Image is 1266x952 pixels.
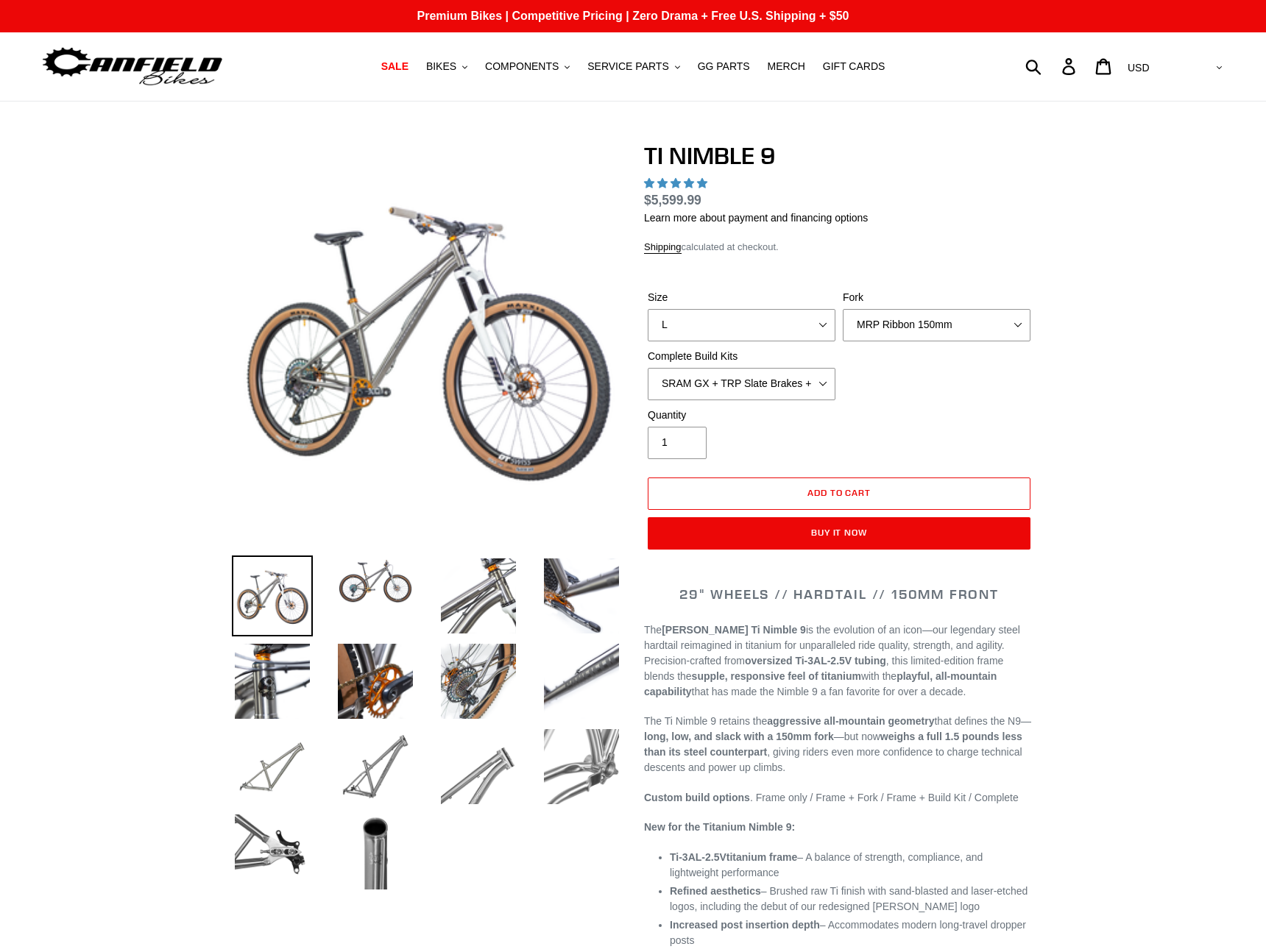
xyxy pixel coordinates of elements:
[335,555,416,607] img: Load image into Gallery viewer, TI NIMBLE 9
[768,60,805,73] span: MERCH
[816,57,893,77] a: GIFT CARDS
[644,142,1034,170] h1: TI NIMBLE 9
[662,624,806,636] strong: [PERSON_NAME] Ti Nimble 9
[541,555,622,636] img: Load image into Gallery viewer, TI NIMBLE 9
[644,731,834,742] strong: long, low, and slack with a 150mm fork
[644,622,1034,700] p: The is the evolution of an icon—our legendary steel hardtail reimagined in titanium for unparalle...
[438,641,519,722] img: Load image into Gallery viewer, TI NIMBLE 9
[232,555,313,636] img: Load image into Gallery viewer, TI NIMBLE 9
[40,43,224,90] img: Canfield Bikes
[690,57,757,77] a: GG PARTS
[679,586,999,603] span: 29" WHEELS // HARDTAIL // 150MM FRONT
[541,641,622,722] img: Load image into Gallery viewer, TI NIMBLE 9
[374,57,416,77] a: SALE
[381,60,409,73] span: SALE
[644,790,1034,806] p: . Frame only / Frame + Fork / Frame + Build Kit / Complete
[485,60,559,73] span: COMPONENTS
[644,714,1034,775] p: The Ti Nimble 9 retains the that defines the N9— —but now , giving riders even more confidence to...
[670,885,761,897] strong: Refined aesthetics
[670,851,797,863] strong: titanium frame
[670,919,820,931] strong: Increased post insertion depth
[648,408,835,423] label: Quantity
[644,731,1022,758] strong: weighs a full 1.5 pounds less than its steel counterpart
[823,60,885,73] span: GIFT CARDS
[648,477,1030,510] button: Add to cart
[587,60,668,73] span: SERVICE PARTS
[478,57,577,77] button: COMPONENTS
[419,57,475,77] button: BIKES
[760,57,813,77] a: MERCH
[232,641,313,722] img: Load image into Gallery viewer, TI NIMBLE 9
[644,193,701,207] span: $5,599.99
[580,57,687,77] button: SERVICE PARTS
[644,212,868,224] a: Learn more about payment and financing options
[670,850,1034,881] li: – A balance of strength, compliance, and lightweight performance
[692,670,861,682] strong: supple, responsive feel of titanium
[438,555,519,636] img: Load image into Gallery viewer, TI NIMBLE 9
[232,726,313,807] img: Load image into Gallery viewer, TI NIMBLE 9
[235,145,619,529] img: TI NIMBLE 9
[670,851,726,863] span: Ti-3AL-2.5V
[670,917,1034,948] li: – Accommodates modern long-travel dropper posts
[644,792,750,803] strong: Custom build options
[1033,50,1071,82] input: Search
[745,655,886,667] strong: oversized Ti-3AL-2.5V tubing
[644,821,795,833] strong: New for the Titanium Nimble 9:
[767,715,934,727] strong: aggressive all-mountain geometry
[698,60,750,73] span: GG PARTS
[335,811,416,892] img: Load image into Gallery viewer, TI NIMBLE 9
[843,290,1030,305] label: Fork
[644,240,1034,255] div: calculated at checkout.
[335,726,416,807] img: Load image into Gallery viewer, TI NIMBLE 9
[541,726,622,807] img: Load image into Gallery viewer, TI NIMBLE 9
[670,884,1034,914] li: – Brushed raw Ti finish with sand-blasted and laser-etched logos, including the debut of our rede...
[648,290,835,305] label: Size
[426,60,456,73] span: BIKES
[232,811,313,892] img: Load image into Gallery viewer, TI NIMBLE 9
[644,177,710,189] span: 4.89 stars
[648,517,1030,550] button: Buy it now
[648,349,835,364] label: Complete Build Kits
[807,487,871,498] span: Add to cart
[335,641,416,722] img: Load image into Gallery viewer, TI NIMBLE 9
[438,726,519,807] img: Load image into Gallery viewer, TI NIMBLE 9
[644,241,682,254] a: Shipping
